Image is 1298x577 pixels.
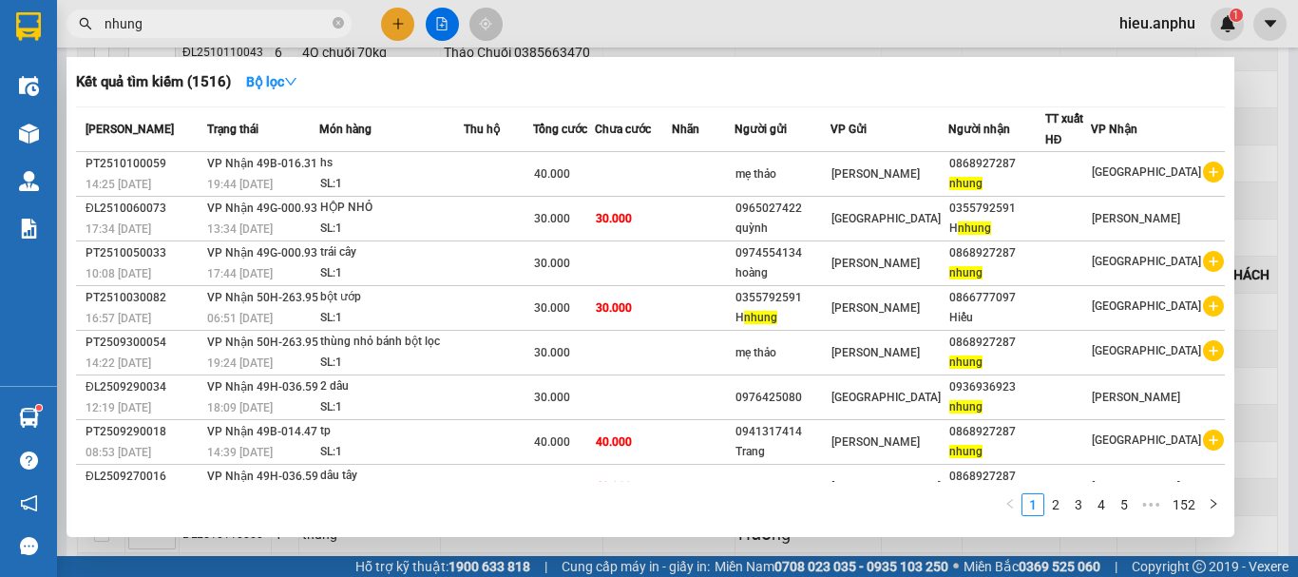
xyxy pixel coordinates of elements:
[1090,493,1113,516] li: 4
[86,356,151,370] span: 14:22 [DATE]
[207,312,273,325] span: 06:51 [DATE]
[735,388,830,408] div: 0976425080
[19,219,39,239] img: solution-icon
[76,72,231,92] h3: Kết quả tìm kiếm ( 1516 )
[533,123,587,136] span: Tổng cước
[672,123,699,136] span: Nhãn
[1092,391,1180,404] span: [PERSON_NAME]
[735,199,830,219] div: 0965027422
[79,17,92,30] span: search
[735,243,830,263] div: 0974554134
[86,267,151,280] span: 10:08 [DATE]
[207,470,318,483] span: VP Nhận 49H-036.59
[86,446,151,459] span: 08:53 [DATE]
[1136,493,1166,516] span: •••
[19,408,39,428] img: warehouse-icon
[1167,494,1201,515] a: 152
[831,391,941,404] span: [GEOGRAPHIC_DATA]
[1021,493,1044,516] li: 1
[1113,493,1136,516] li: 5
[320,353,463,374] div: SL: 1
[596,435,632,449] span: 40.000
[534,257,570,270] span: 30.000
[831,212,941,225] span: [GEOGRAPHIC_DATA]
[534,301,570,315] span: 30.000
[207,267,273,280] span: 17:44 [DATE]
[596,480,632,493] span: 40.000
[1203,162,1224,183] span: plus-circle
[949,445,983,458] span: nhung
[320,466,463,487] div: dâu tây
[464,123,500,136] span: Thu hộ
[207,291,318,304] span: VP Nhận 50H-263.95
[949,467,1044,487] div: 0868927287
[534,391,570,404] span: 30.000
[19,171,39,191] img: warehouse-icon
[86,467,201,487] div: ĐL2509270016
[333,17,344,29] span: close-circle
[831,480,941,493] span: [GEOGRAPHIC_DATA]
[207,202,317,215] span: VP Nhận 49G-000.93
[831,167,920,181] span: [PERSON_NAME]
[1092,433,1201,447] span: [GEOGRAPHIC_DATA]
[735,477,830,497] div: 0869264294
[949,356,983,369] span: nhung
[284,75,297,88] span: down
[1092,480,1180,493] span: [PERSON_NAME]
[949,266,983,279] span: nhung
[86,154,201,174] div: PT2510100059
[831,301,920,315] span: [PERSON_NAME]
[86,123,174,136] span: [PERSON_NAME]
[86,222,151,236] span: 17:34 [DATE]
[949,288,1044,308] div: 0866777097
[1092,165,1201,179] span: [GEOGRAPHIC_DATA]
[86,312,151,325] span: 16:57 [DATE]
[207,123,258,136] span: Trạng thái
[86,422,201,442] div: PT2509290018
[1092,299,1201,313] span: [GEOGRAPHIC_DATA]
[16,12,41,41] img: logo-vxr
[534,435,570,449] span: 40.000
[207,336,318,349] span: VP Nhận 50H-263.95
[735,164,830,184] div: mẹ thảo
[735,422,830,442] div: 0941317414
[948,123,1010,136] span: Người nhận
[735,219,830,239] div: quỳnh
[207,401,273,414] span: 18:09 [DATE]
[831,435,920,449] span: [PERSON_NAME]
[320,442,463,463] div: SL: 1
[207,425,317,438] span: VP Nhận 49B-014.47
[1208,498,1219,510] span: right
[1044,493,1067,516] li: 2
[1091,123,1137,136] span: VP Nhận
[1004,498,1016,510] span: left
[534,167,570,181] span: 40.000
[207,222,273,236] span: 13:34 [DATE]
[86,401,151,414] span: 12:19 [DATE]
[1022,494,1043,515] a: 1
[320,219,463,240] div: SL: 1
[1068,494,1089,515] a: 3
[20,537,38,555] span: message
[320,242,463,263] div: trái cây
[319,123,372,136] span: Món hàng
[1203,430,1224,451] span: plus-circle
[735,442,830,462] div: Trang
[19,76,39,96] img: warehouse-icon
[207,356,273,370] span: 19:24 [DATE]
[86,243,201,263] div: PT2510050033
[207,178,273,191] span: 19:44 [DATE]
[1202,493,1225,516] button: right
[207,446,273,459] span: 14:39 [DATE]
[596,301,632,315] span: 30.000
[949,219,1044,239] div: H
[320,287,463,308] div: bột ướp
[1092,255,1201,268] span: [GEOGRAPHIC_DATA]
[1092,344,1201,357] span: [GEOGRAPHIC_DATA]
[20,452,38,470] span: question-circle
[831,257,920,270] span: [PERSON_NAME]
[320,397,463,418] div: SL: 1
[320,198,463,219] div: HỘP NHỎ
[735,308,830,328] div: H
[949,243,1044,263] div: 0868927287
